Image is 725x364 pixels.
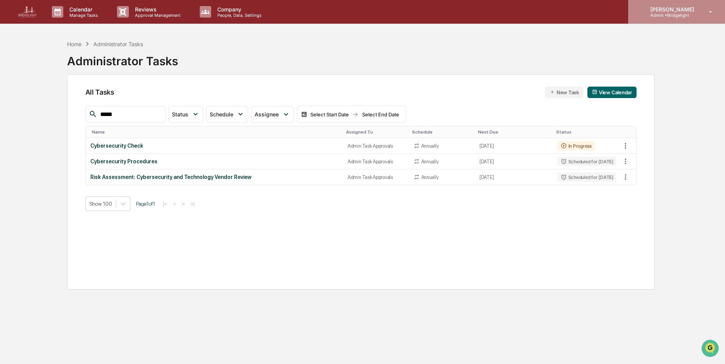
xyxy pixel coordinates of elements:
[8,58,21,72] img: 1746055101610-c473b297-6a78-478c-a979-82029cc54cd1
[90,174,338,180] div: Risk Assessment: Cybersecurity and Technology Vendor Review
[421,174,439,180] div: Annually
[421,159,439,164] div: Annually
[63,96,95,104] span: Attestations
[352,111,358,118] img: arrow right
[8,97,14,103] div: 🖐️
[15,111,48,118] span: Data Lookup
[8,111,14,118] div: 🔎
[545,87,584,98] button: New Task
[52,93,98,107] a: 🗄️Attestations
[475,169,553,185] td: [DATE]
[130,61,139,70] button: Start new chat
[90,143,338,149] div: Cybersecurity Check
[76,129,92,135] span: Pylon
[421,143,439,149] div: Annually
[90,158,338,164] div: Cybersecurity Procedures
[346,129,406,135] div: Toggle SortBy
[478,129,550,135] div: Toggle SortBy
[644,13,698,18] p: Admin • Bridgelight
[92,129,340,135] div: Toggle SortBy
[172,111,188,118] span: Status
[556,129,618,135] div: Toggle SortBy
[26,66,96,72] div: We're available if you need us!
[360,111,402,118] div: Select End Date
[475,154,553,169] td: [DATE]
[558,141,595,150] div: In Progress
[211,13,265,18] p: People, Data, Settings
[171,201,178,207] button: <
[348,159,404,164] div: Admin Task Approvals
[85,88,114,96] span: All Tasks
[180,201,187,207] button: >
[129,6,184,13] p: Reviews
[67,48,178,68] div: Administrator Tasks
[188,201,197,207] button: >|
[644,6,698,13] p: [PERSON_NAME]
[621,129,636,135] div: Toggle SortBy
[161,201,170,207] button: |<
[412,129,472,135] div: Toggle SortBy
[67,41,82,47] div: Home
[301,111,307,118] img: calendar
[210,111,233,118] span: Schedule
[309,111,351,118] div: Select Start Date
[55,97,61,103] div: 🗄️
[129,13,184,18] p: Approval Management
[63,13,102,18] p: Manage Tasks
[8,16,139,28] p: How can we help?
[701,339,721,359] iframe: Open customer support
[558,157,616,166] div: Scheduled for [DATE]
[558,172,616,182] div: Scheduled for [DATE]
[211,6,265,13] p: Company
[592,89,597,95] img: calendar
[18,6,37,18] img: logo
[5,93,52,107] a: 🖐️Preclearance
[63,6,102,13] p: Calendar
[26,58,125,66] div: Start new chat
[136,201,155,207] span: Page 1 of 1
[5,108,51,121] a: 🔎Data Lookup
[475,138,553,154] td: [DATE]
[348,143,404,149] div: Admin Task Approvals
[15,96,49,104] span: Preclearance
[54,129,92,135] a: Powered byPylon
[348,174,404,180] div: Admin Task Approvals
[587,87,637,98] button: View Calendar
[255,111,279,118] span: Assignee
[93,41,143,47] div: Administrator Tasks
